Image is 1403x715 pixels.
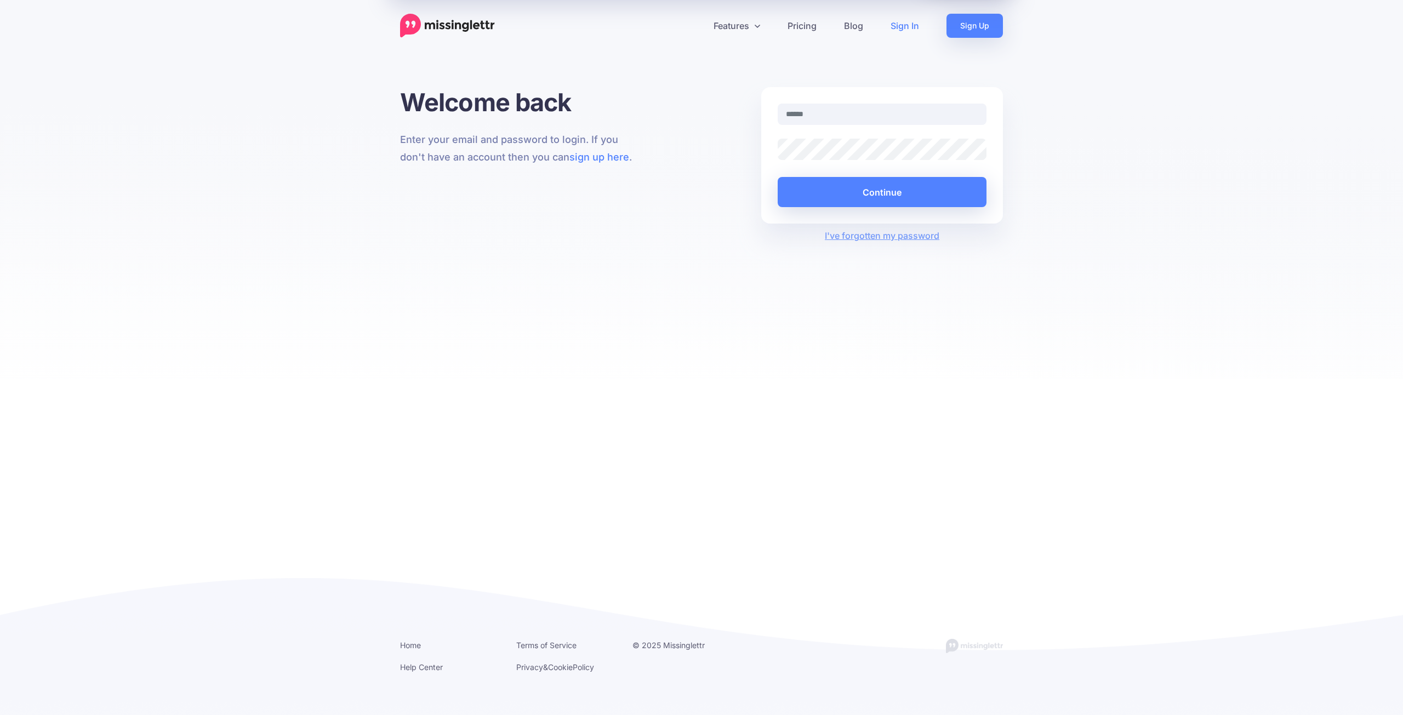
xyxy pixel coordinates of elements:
button: Continue [778,177,986,207]
p: Enter your email and password to login. If you don't have an account then you can . [400,131,642,166]
a: Privacy [516,662,543,672]
a: Sign Up [946,14,1003,38]
a: Cookie [548,662,573,672]
li: & Policy [516,660,616,674]
a: sign up here [569,151,629,163]
a: Sign In [877,14,933,38]
a: I've forgotten my password [825,230,939,241]
li: © 2025 Missinglettr [632,638,732,652]
a: Terms of Service [516,640,577,650]
a: Help Center [400,662,443,672]
a: Home [400,640,421,650]
a: Features [700,14,774,38]
a: Blog [830,14,877,38]
h1: Welcome back [400,87,642,117]
a: Pricing [774,14,830,38]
